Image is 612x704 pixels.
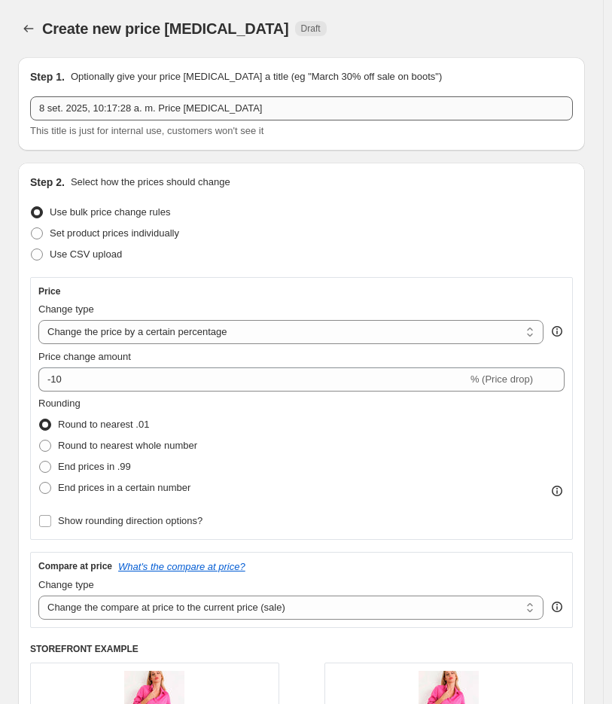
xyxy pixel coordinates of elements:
span: Set product prices individually [50,227,179,239]
span: Price change amount [38,351,131,362]
button: Price change jobs [18,18,39,39]
h6: STOREFRONT EXAMPLE [30,643,573,655]
span: End prices in .99 [58,461,131,472]
input: -15 [38,367,467,392]
p: Optionally give your price [MEDICAL_DATA] a title (eg "March 30% off sale on boots") [71,69,442,84]
button: What's the compare at price? [118,561,245,572]
span: Draft [301,23,321,35]
span: Create new price [MEDICAL_DATA] [42,20,289,37]
span: Use CSV upload [50,248,122,260]
span: Round to nearest whole number [58,440,197,451]
input: 30% off holiday sale [30,96,573,120]
h3: Price [38,285,60,297]
span: Round to nearest .01 [58,419,149,430]
p: Select how the prices should change [71,175,230,190]
h3: Compare at price [38,560,112,572]
span: % (Price drop) [470,373,533,385]
span: Change type [38,579,94,590]
span: Use bulk price change rules [50,206,170,218]
span: Change type [38,303,94,315]
div: help [550,324,565,339]
span: This title is just for internal use, customers won't see it [30,125,263,136]
span: Rounding [38,398,81,409]
span: End prices in a certain number [58,482,190,493]
h2: Step 1. [30,69,65,84]
h2: Step 2. [30,175,65,190]
span: Show rounding direction options? [58,515,202,526]
div: help [550,599,565,614]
